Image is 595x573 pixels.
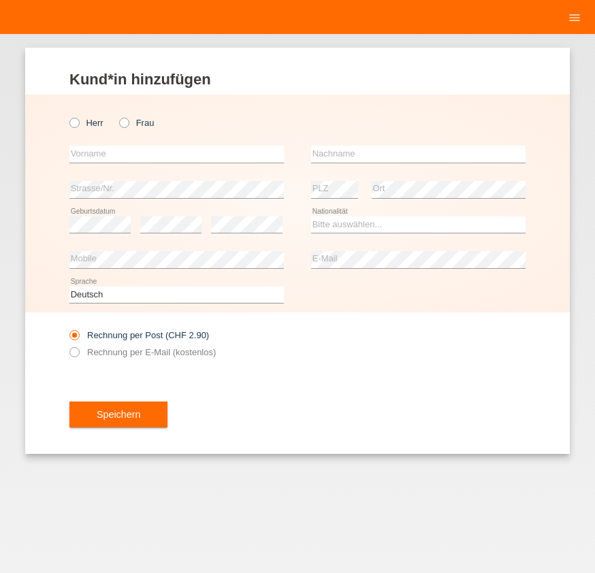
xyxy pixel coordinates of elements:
[69,347,78,364] input: Rechnung per E-Mail (kostenlos)
[119,118,154,128] label: Frau
[69,330,209,340] label: Rechnung per Post (CHF 2.90)
[69,118,78,127] input: Herr
[69,347,216,357] label: Rechnung per E-Mail (kostenlos)
[69,402,167,427] button: Speichern
[568,11,581,24] i: menu
[97,409,140,420] span: Speichern
[119,118,128,127] input: Frau
[69,118,103,128] label: Herr
[561,13,588,21] a: menu
[69,71,526,88] h1: Kund*in hinzufügen
[69,330,78,347] input: Rechnung per Post (CHF 2.90)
